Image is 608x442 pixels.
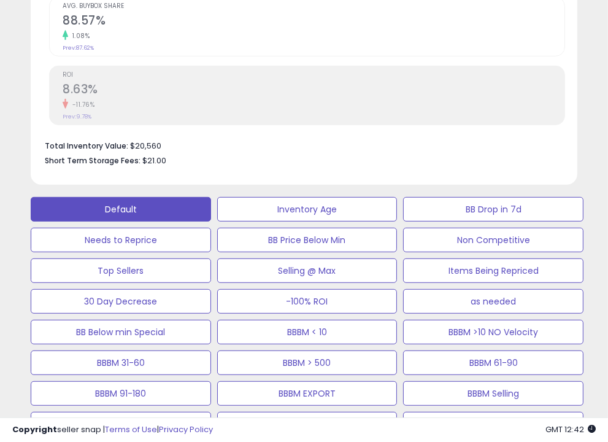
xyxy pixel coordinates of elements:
b: Total Inventory Value: [45,141,128,151]
button: Selling @ Max [217,258,398,283]
button: Non Competitive [403,228,583,252]
button: Default [31,197,211,222]
button: Needs to Reprice [31,228,211,252]
h2: 8.63% [63,82,564,99]
button: BBBM 61-90 [403,351,583,375]
small: Prev: 9.78% [63,113,91,120]
small: Prev: 87.62% [63,44,94,52]
button: 30 Day Decrease [31,289,211,314]
a: Terms of Use [105,424,157,435]
small: -11.76% [68,100,95,109]
span: ROI [63,72,564,79]
small: 1.08% [68,31,90,41]
button: BBBM >10 NO Velocity [403,320,583,344]
button: BB Below min Special [31,320,211,344]
h2: 88.57% [63,14,564,30]
button: Top Sellers [31,258,211,283]
button: Items Being Repriced [403,258,583,283]
button: BB Price Below Min [217,228,398,252]
a: Privacy Policy [159,424,213,435]
button: Inventory Age [217,197,398,222]
span: 2025-08-14 12:42 GMT [545,424,596,435]
li: $20,560 [45,138,556,152]
button: BB Drop in 7d [403,197,583,222]
span: Avg. Buybox Share [63,3,564,10]
button: BBBM Selling [403,381,583,406]
button: BBBM < 10 [217,320,398,344]
button: -100% ROI [217,289,398,314]
b: Short Term Storage Fees: [45,155,140,166]
strong: Copyright [12,424,57,435]
div: seller snap | | [12,424,213,436]
button: BBBM EXPORT [217,381,398,406]
button: BBBM 91-180 [31,381,211,406]
button: BBBM 31-60 [31,351,211,375]
button: as needed [403,289,583,314]
span: $21.00 [142,155,166,166]
button: BBBM > 500 [217,351,398,375]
